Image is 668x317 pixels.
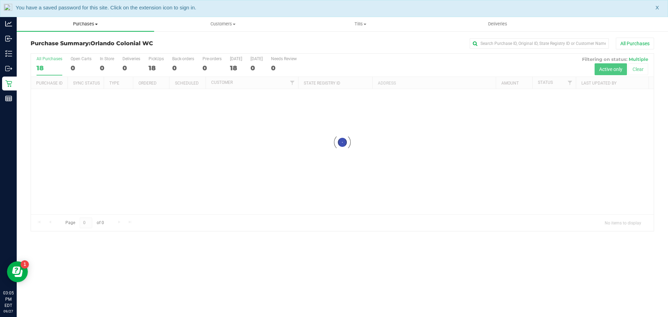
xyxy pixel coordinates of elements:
[470,38,609,49] input: Search Purchase ID, Original ID, State Registry ID or Customer Name...
[31,40,238,47] h3: Purchase Summary:
[5,95,12,102] inline-svg: Reports
[5,50,12,57] inline-svg: Inventory
[17,21,154,27] span: Purchases
[5,20,12,27] inline-svg: Analytics
[17,17,154,31] a: Purchases
[292,21,429,27] span: Tills
[3,309,14,314] p: 09/27
[5,80,12,87] inline-svg: Retail
[479,21,517,27] span: Deliveries
[154,21,291,27] span: Customers
[90,40,153,47] span: Orlando Colonial WC
[154,17,292,31] a: Customers
[5,65,12,72] inline-svg: Outbound
[4,4,12,13] img: notLoggedInIcon.png
[7,261,28,282] iframe: Resource center
[21,260,29,269] iframe: Resource center unread badge
[429,17,566,31] a: Deliveries
[292,17,429,31] a: Tills
[3,290,14,309] p: 03:05 PM EDT
[16,5,196,10] span: You have a saved password for this site. Click on the extension icon to sign in.
[5,35,12,42] inline-svg: Inbound
[655,4,659,12] span: X
[616,38,654,49] button: All Purchases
